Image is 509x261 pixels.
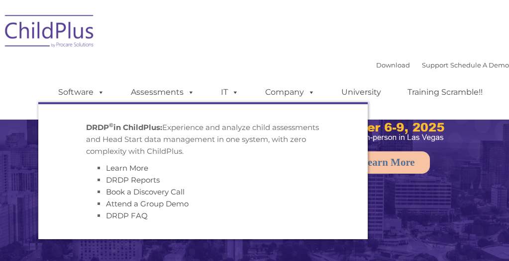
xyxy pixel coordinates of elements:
[121,82,204,102] a: Assessments
[86,123,162,132] strong: DRDP in ChildPlus:
[422,61,448,69] a: Support
[109,122,113,129] sup: ©
[106,211,148,220] a: DRDP FAQ
[450,61,509,69] a: Schedule A Demo
[376,61,509,69] font: |
[211,82,249,102] a: IT
[346,151,430,174] a: Learn More
[331,82,391,102] a: University
[106,187,185,196] a: Book a Discovery Call
[398,82,493,102] a: Training Scramble!!
[255,82,325,102] a: Company
[106,199,189,208] a: Attend a Group Demo
[376,61,410,69] a: Download
[106,163,148,173] a: Learn More
[86,122,320,157] p: Experience and analyze child assessments and Head Start data management in one system, with zero ...
[48,82,114,102] a: Software
[106,175,160,185] a: DRDP Reports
